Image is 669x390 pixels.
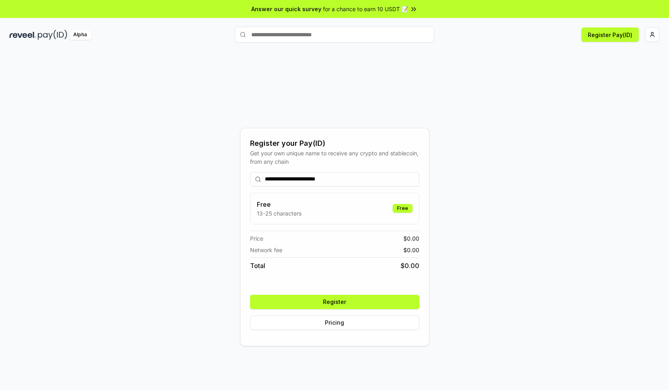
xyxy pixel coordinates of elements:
h3: Free [257,200,301,209]
button: Register Pay(ID) [581,27,639,42]
span: for a chance to earn 10 USDT 📝 [323,5,408,13]
div: Register your Pay(ID) [250,138,419,149]
button: Register [250,295,419,309]
div: Free [393,204,413,213]
span: $ 0.00 [403,246,419,254]
div: Get your own unique name to receive any crypto and stablecoin, from any chain [250,149,419,166]
p: 13-25 characters [257,209,301,218]
span: Answer our quick survey [251,5,321,13]
span: $ 0.00 [401,261,419,270]
button: Pricing [250,316,419,330]
span: Total [250,261,265,270]
span: Network fee [250,246,282,254]
span: $ 0.00 [403,234,419,243]
img: reveel_dark [10,30,36,40]
span: Price [250,234,263,243]
div: Alpha [69,30,91,40]
img: pay_id [38,30,67,40]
